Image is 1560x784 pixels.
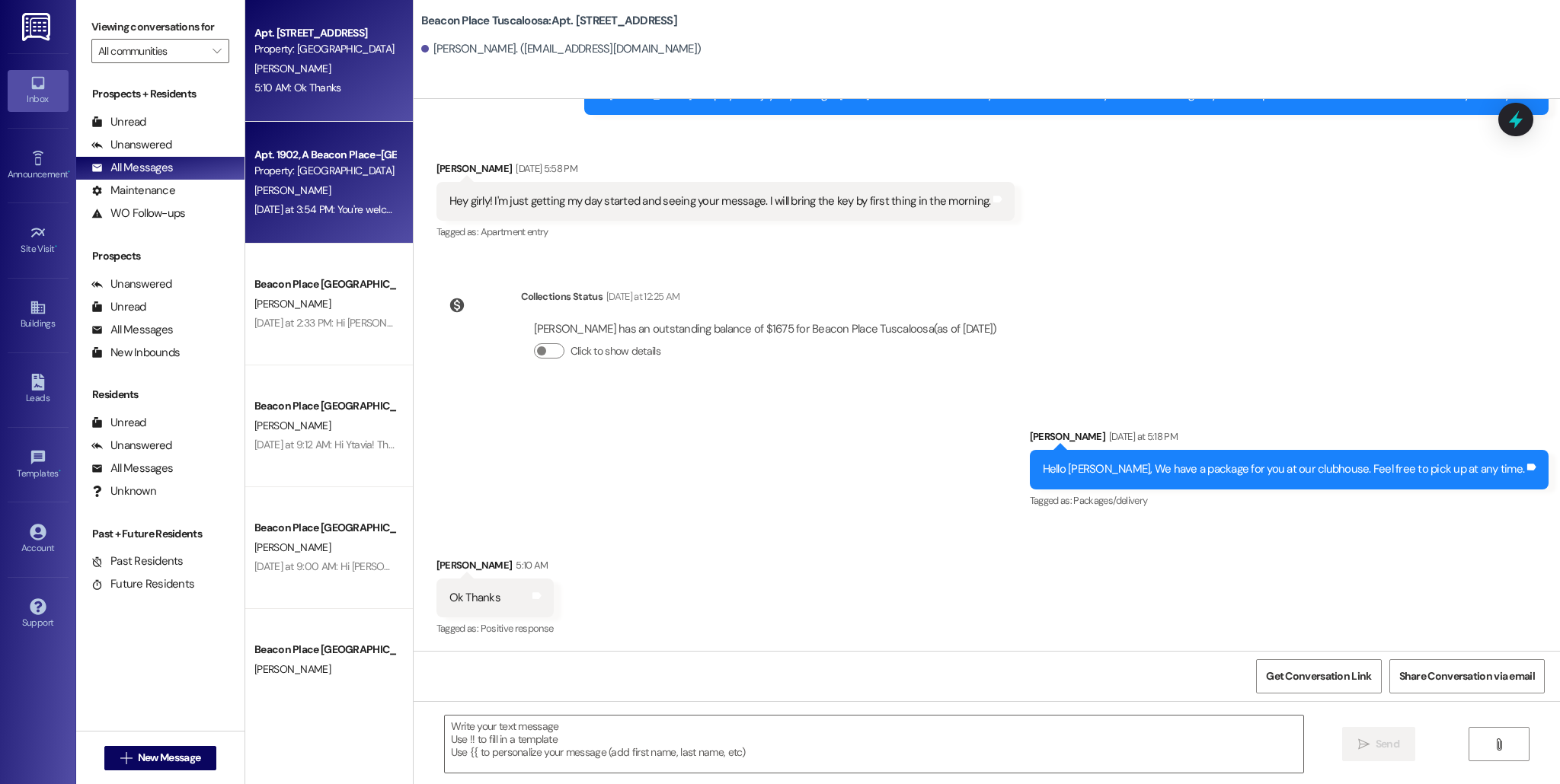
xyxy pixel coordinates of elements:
[254,41,395,57] div: Property: [GEOGRAPHIC_DATA] [GEOGRAPHIC_DATA]
[436,161,1015,182] div: [PERSON_NAME]
[254,81,340,94] div: 5:10 AM: Ok Thanks
[91,276,172,292] div: Unanswered
[1342,727,1416,761] button: Send
[254,662,331,676] span: [PERSON_NAME]
[1399,668,1535,684] span: Share Conversation via email
[1389,659,1545,693] button: Share Conversation via email
[91,415,146,431] div: Unread
[91,345,180,361] div: New Inbounds
[436,617,554,639] div: Tagged as:
[91,160,173,176] div: All Messages
[254,183,331,197] span: [PERSON_NAME]
[521,288,603,304] div: Collections Status
[76,387,245,403] div: Residents
[603,288,679,304] div: [DATE] at 12:25 AM
[1266,668,1371,684] span: Get Conversation Link
[68,167,70,177] span: •
[59,466,61,476] span: •
[254,316,1503,330] div: [DATE] at 2:33 PM: Hi [PERSON_NAME]! This is [PERSON_NAME] from [GEOGRAPHIC_DATA]. I loved connec...
[254,398,395,414] div: Beacon Place [GEOGRAPHIC_DATA] Prospect
[254,202,406,216] div: [DATE] at 3:54 PM: You're welcome
[254,276,395,292] div: Beacon Place [GEOGRAPHIC_DATA] Prospect
[8,220,69,261] a: Site Visit •
[1030,489,1549,512] div: Tagged as:
[254,25,395,41] div: Apt. [STREET_ADDRESS]
[481,225,548,238] span: Apartment entry
[1043,461,1525,477] div: Hello [PERSON_NAME], We have a package for you at our clubhouse. Feel free to pick up at any time.
[254,419,331,432] span: [PERSON_NAME]
[91,206,185,221] div: WO Follow-ups
[436,221,1015,243] div: Tagged as:
[571,343,660,359] label: Click to show details
[91,438,172,454] div: Unanswered
[91,553,184,569] div: Past Residents
[8,594,69,635] a: Support
[91,576,194,592] div: Future Residents
[512,557,548,573] div: 5:10 AM
[421,13,677,29] b: Beacon Place Tuscaloosa: Apt. [STREET_ADDRESS]
[254,163,395,179] div: Property: [GEOGRAPHIC_DATA] [GEOGRAPHIC_DATA]
[76,526,245,542] div: Past + Future Residents
[1073,494,1147,507] span: Packages/delivery
[55,241,57,252] span: •
[91,483,156,499] div: Unknown
[91,15,229,39] label: Viewing conversations for
[254,147,395,163] div: Apt. 1902, A Beacon Place-[GEOGRAPHIC_DATA]
[436,557,554,578] div: [PERSON_NAME]
[104,746,217,770] button: New Message
[22,13,53,41] img: ResiDesk Logo
[91,461,173,476] div: All Messages
[254,62,331,75] span: [PERSON_NAME]
[91,137,172,153] div: Unanswered
[76,248,245,264] div: Prospects
[1030,429,1549,450] div: [PERSON_NAME]
[91,322,173,338] div: All Messages
[91,114,146,130] div: Unread
[534,321,997,337] div: [PERSON_NAME] has an outstanding balance of $1675 for Beacon Place Tuscaloosa (as of [DATE])
[254,297,331,311] span: [PERSON_NAME]
[421,41,702,57] div: [PERSON_NAME]. ([EMAIL_ADDRESS][DOMAIN_NAME])
[138,750,200,766] span: New Message
[449,193,991,209] div: Hey girly! I'm just getting my day started and seeing your message. I will bring the key by first...
[1493,738,1504,751] i: 
[512,161,577,177] div: [DATE] 5:58 PM
[91,183,175,199] div: Maintenance
[254,642,395,658] div: Beacon Place [GEOGRAPHIC_DATA] Prospect
[254,540,331,554] span: [PERSON_NAME]
[120,752,132,764] i: 
[213,45,221,57] i: 
[254,520,395,536] div: Beacon Place [GEOGRAPHIC_DATA] Prospect
[76,86,245,102] div: Prospects + Residents
[8,519,69,560] a: Account
[8,295,69,336] a: Buildings
[98,39,205,63] input: All communities
[91,299,146,315] div: Unread
[8,70,69,111] a: Inbox
[8,369,69,410] a: Leads
[8,445,69,486] a: Templates •
[1358,738,1370,751] i: 
[481,622,554,635] span: Positive response
[1105,429,1178,445] div: [DATE] at 5:18 PM
[449,590,500,606] div: Ok Thanks
[1256,659,1381,693] button: Get Conversation Link
[1376,736,1399,752] span: Send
